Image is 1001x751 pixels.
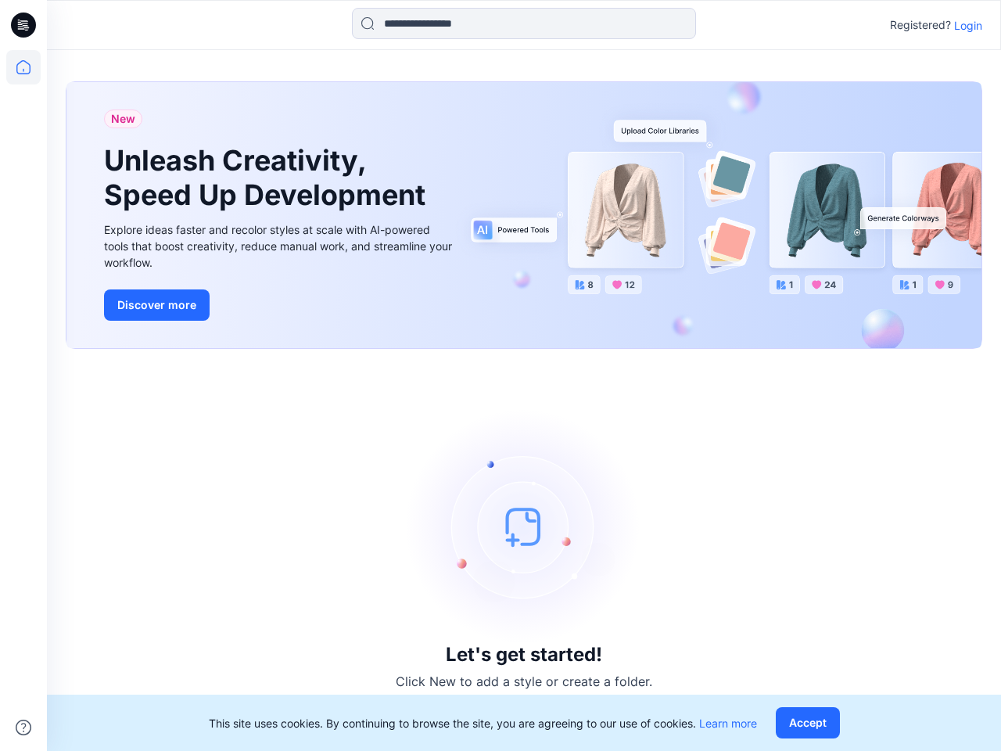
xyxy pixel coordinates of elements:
[104,221,456,271] div: Explore ideas faster and recolor styles at scale with AI-powered tools that boost creativity, red...
[111,110,135,128] span: New
[699,717,757,730] a: Learn more
[104,289,456,321] a: Discover more
[407,409,641,644] img: empty-state-image.svg
[104,289,210,321] button: Discover more
[776,707,840,738] button: Accept
[396,672,652,691] p: Click New to add a style or create a folder.
[104,144,432,211] h1: Unleash Creativity, Speed Up Development
[209,715,757,731] p: This site uses cookies. By continuing to browse the site, you are agreeing to our use of cookies.
[446,644,602,666] h3: Let's get started!
[954,17,982,34] p: Login
[890,16,951,34] p: Registered?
